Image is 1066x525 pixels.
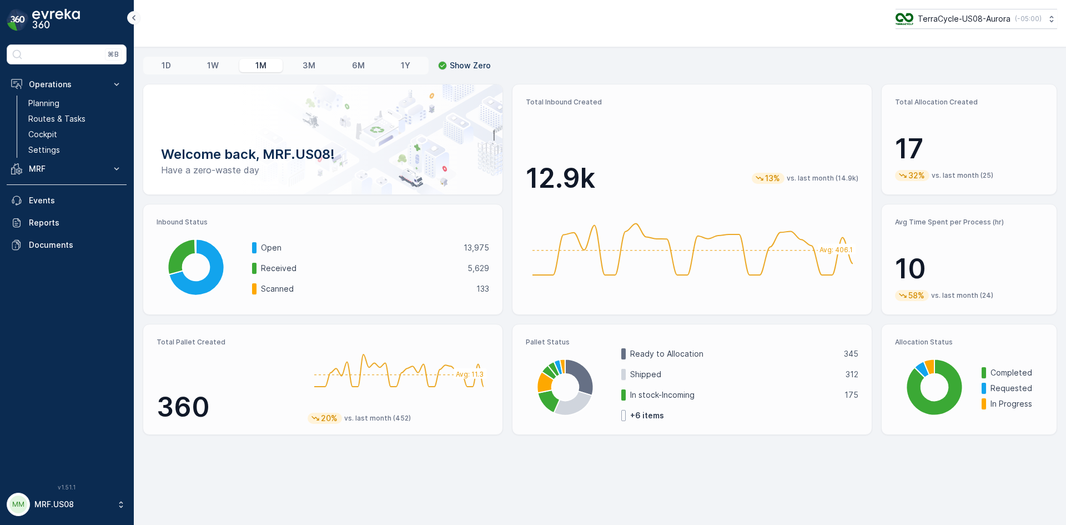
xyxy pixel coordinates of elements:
[28,144,60,156] p: Settings
[29,79,104,90] p: Operations
[7,212,127,234] a: Reports
[161,146,485,163] p: Welcome back, MRF.US08!
[907,290,926,301] p: 58%
[918,13,1010,24] p: TerraCycle-US08-Aurora
[320,413,339,424] p: 20%
[526,162,595,195] p: 12.9k
[467,263,489,274] p: 5,629
[207,60,219,71] p: 1W
[7,9,29,31] img: logo
[895,98,1043,107] p: Total Allocation Created
[7,484,127,491] span: v 1.51.1
[846,369,858,380] p: 312
[7,234,127,256] a: Documents
[7,158,127,180] button: MRF
[526,98,858,107] p: Total Inbound Created
[895,252,1043,286] p: 10
[895,338,1043,347] p: Allocation Status
[29,217,122,228] p: Reports
[303,60,315,71] p: 3M
[261,242,456,253] p: Open
[844,348,858,359] p: 345
[895,218,1043,227] p: Avg Time Spent per Process (hr)
[352,60,365,71] p: 6M
[476,283,489,294] p: 133
[630,348,837,359] p: Ready to Allocation
[162,60,171,71] p: 1D
[24,142,127,158] a: Settings
[450,60,491,71] p: Show Zero
[896,13,913,25] img: image_ci7OI47.png
[931,291,993,300] p: vs. last month (24)
[896,9,1057,29] button: TerraCycle-US08-Aurora(-05:00)
[7,73,127,96] button: Operations
[29,163,104,174] p: MRF
[108,50,119,59] p: ⌘B
[28,98,59,109] p: Planning
[630,369,838,380] p: Shipped
[28,113,86,124] p: Routes & Tasks
[787,174,858,183] p: vs. last month (14.9k)
[161,163,485,177] p: Have a zero-waste day
[157,391,299,424] p: 360
[157,338,299,347] p: Total Pallet Created
[32,9,80,31] img: logo_dark-DEwI_e13.png
[7,493,127,516] button: MMMRF.US08
[630,410,664,421] p: + 6 items
[526,338,858,347] p: Pallet Status
[932,171,993,180] p: vs. last month (25)
[401,60,410,71] p: 1Y
[29,195,122,206] p: Events
[28,129,57,140] p: Cockpit
[630,389,837,401] p: In stock-Incoming
[7,189,127,212] a: Events
[261,263,460,274] p: Received
[29,239,122,251] p: Documents
[990,398,1043,409] p: In Progress
[990,383,1043,394] p: Requested
[255,60,266,71] p: 1M
[24,96,127,111] a: Planning
[9,496,27,513] div: MM
[844,389,858,401] p: 175
[261,283,469,294] p: Scanned
[344,414,411,423] p: vs. last month (452)
[990,367,1043,378] p: Completed
[157,218,489,227] p: Inbound Status
[764,173,781,184] p: 13%
[34,499,111,510] p: MRF.US08
[907,170,926,181] p: 32%
[24,127,127,142] a: Cockpit
[1015,14,1042,23] p: ( -05:00 )
[895,132,1043,166] p: 17
[464,242,489,253] p: 13,975
[24,111,127,127] a: Routes & Tasks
